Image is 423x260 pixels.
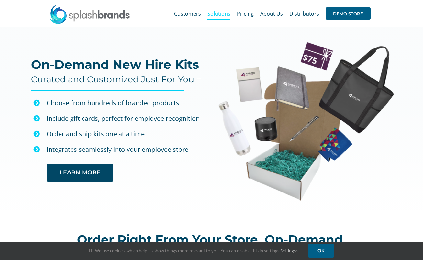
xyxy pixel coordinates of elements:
[47,164,113,182] a: LEARN MORE
[237,3,254,24] a: Pricing
[77,232,346,247] span: Order Right From Your Store. On-Demand.
[89,248,298,254] span: Hi! We use cookies, which help us show things more relevant to you. You can disable this in setti...
[207,11,230,16] span: Solutions
[289,11,319,16] span: Distributors
[237,11,254,16] span: Pricing
[47,129,200,140] p: Order and ship kits one at a time
[47,113,200,124] div: Include gift cards, perfect for employee recognition
[31,74,194,85] h4: Curated and Customized Just For You
[308,244,334,258] a: OK
[50,5,130,24] img: SplashBrands.com Logo
[174,3,371,24] nav: Main Menu
[218,41,394,201] img: Anders New Hire Kit Web Image-01
[31,58,199,71] h2: On-Demand New Hire Kits
[326,7,371,20] span: DEMO STORE
[174,3,201,24] a: Customers
[289,3,319,24] a: Distributors
[174,11,201,16] span: Customers
[326,3,371,24] a: DEMO STORE
[47,98,200,109] div: Choose from hundreds of branded products
[47,144,200,155] p: Integrates seamlessly into your employee store
[260,11,283,16] span: About Us
[280,248,298,254] a: Settings
[60,169,100,176] span: LEARN MORE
